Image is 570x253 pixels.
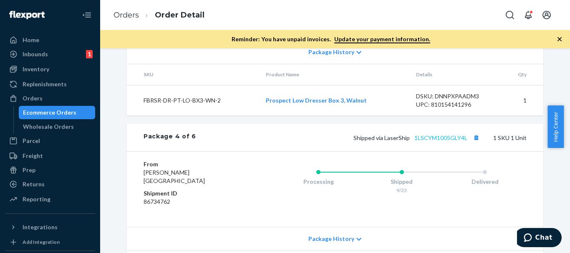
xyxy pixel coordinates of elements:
a: Freight [5,149,95,163]
div: Processing [277,178,360,186]
a: Prospect Low Dresser Box 3, Walnut [266,97,367,104]
a: Add Integration [5,237,95,247]
a: Replenishments [5,78,95,91]
div: Shipped [360,178,444,186]
div: Freight [23,152,43,160]
button: Open notifications [520,7,537,23]
div: Orders [23,94,43,103]
div: Reporting [23,195,50,203]
a: Parcel [5,134,95,148]
div: Add Integration [23,238,60,245]
div: Integrations [23,223,58,231]
div: Returns [23,180,45,188]
div: Parcel [23,137,40,145]
ol: breadcrumbs [107,3,211,28]
span: Package History [308,48,354,56]
a: Ecommerce Orders [19,106,96,119]
li: Activate your fast tags [25,57,188,69]
div: Home [23,36,39,44]
div: Wholesale Orders [23,123,74,131]
td: 1 [501,85,543,115]
span: [PERSON_NAME][GEOGRAPHIC_DATA] [144,169,205,184]
a: Prep [5,163,95,177]
a: Home [5,33,95,47]
li: Send your inventory and get your first order shipped [25,73,188,98]
a: Orders [5,92,95,105]
span: Shipped via LaserShip [353,134,482,141]
div: Prep [23,166,35,174]
a: Inbounds1 [5,48,95,61]
td: FBRSR-DR-PT-LO-BX3-WN-2 [127,85,259,115]
button: Open account menu [538,7,555,23]
th: Qty [501,64,543,85]
th: Product Name [259,64,409,85]
div: Inventory [23,65,49,73]
a: Order Detail [155,10,204,20]
div: Ecommerce Orders [23,108,76,117]
a: Update your payment information. [334,35,430,43]
div: DSKU: DNNPXPAADM3 [416,92,494,100]
div: Inbounds [23,50,48,58]
span: Package History [308,235,354,243]
div: 9/23 [360,187,444,194]
dt: Shipment ID [144,189,243,198]
iframe: Opens a widget where you can chat to one of our agents [517,228,562,249]
button: Help Center [547,105,564,148]
a: Reporting [5,193,95,206]
a: Inventory [5,63,95,76]
dd: 86734762 [144,198,243,206]
button: Copy tracking number [471,132,482,143]
div: 1 SKU 1 Unit [196,132,527,143]
button: Close Navigation [78,7,95,23]
div: Package 4 of 6 [144,132,196,143]
li: Create your first inbound [25,41,188,53]
div: 60 Get Started [13,17,188,31]
button: Integrations [5,220,95,234]
div: UPC: 810154141296 [416,100,494,109]
th: Details [409,64,501,85]
th: SKU [127,64,259,85]
div: 1 [86,50,93,58]
div: Delivered [443,178,527,186]
img: Flexport logo [9,11,45,19]
a: 1LSCYM1005GLY4L [414,134,467,141]
p: Reminder: You have unpaid invoices. [232,35,430,43]
div: Replenishments [23,80,67,88]
a: Wholesale Orders [19,120,96,133]
a: Returns [5,178,95,191]
a: Orders [113,10,139,20]
dt: From [144,160,243,168]
button: Open Search Box [502,7,518,23]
